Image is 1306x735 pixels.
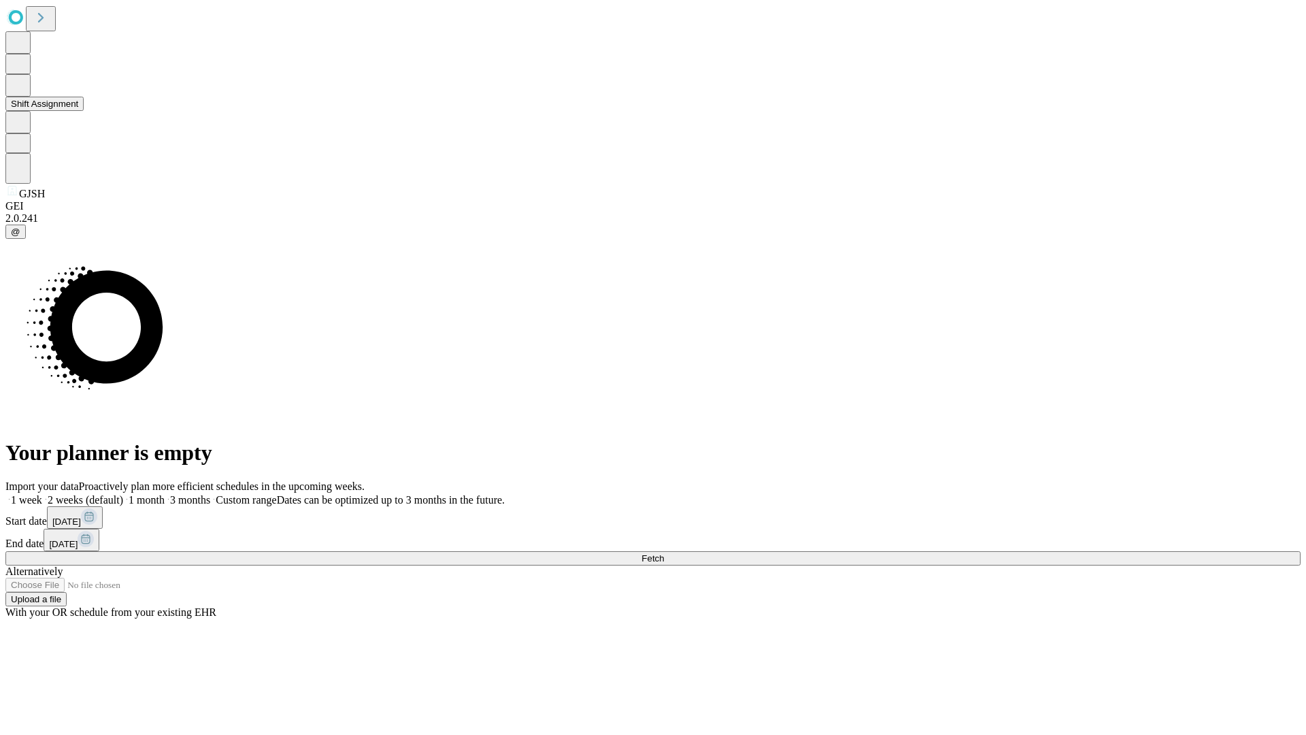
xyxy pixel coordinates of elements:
[49,539,78,549] span: [DATE]
[48,494,123,506] span: 2 weeks (default)
[5,529,1301,551] div: End date
[11,227,20,237] span: @
[5,566,63,577] span: Alternatively
[5,440,1301,465] h1: Your planner is empty
[5,506,1301,529] div: Start date
[5,480,79,492] span: Import your data
[5,225,26,239] button: @
[79,480,365,492] span: Proactively plan more efficient schedules in the upcoming weeks.
[277,494,505,506] span: Dates can be optimized up to 3 months in the future.
[52,517,81,527] span: [DATE]
[19,188,45,199] span: GJSH
[5,551,1301,566] button: Fetch
[5,592,67,606] button: Upload a file
[44,529,99,551] button: [DATE]
[5,97,84,111] button: Shift Assignment
[11,494,42,506] span: 1 week
[641,553,664,563] span: Fetch
[216,494,276,506] span: Custom range
[47,506,103,529] button: [DATE]
[5,606,216,618] span: With your OR schedule from your existing EHR
[5,200,1301,212] div: GEI
[5,212,1301,225] div: 2.0.241
[170,494,210,506] span: 3 months
[129,494,165,506] span: 1 month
